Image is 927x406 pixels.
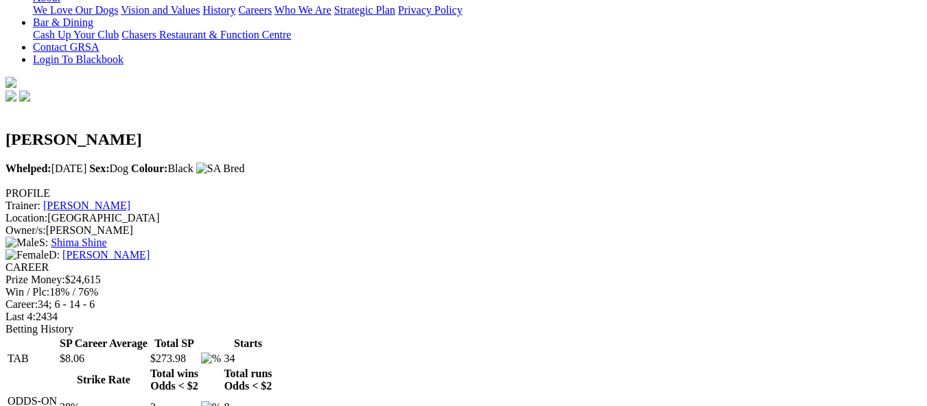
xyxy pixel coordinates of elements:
a: Careers [238,4,272,16]
th: Starts [223,337,272,350]
span: Owner/s: [5,224,46,236]
span: Location: [5,212,47,224]
div: 18% / 76% [5,286,922,298]
th: Total SP [150,337,199,350]
div: Bar & Dining [33,29,922,41]
span: Prize Money: [5,274,65,285]
div: 34; 6 - 14 - 6 [5,298,922,311]
img: Male [5,237,39,249]
span: Trainer: [5,200,40,211]
a: [PERSON_NAME] [62,249,150,261]
img: % [201,353,221,365]
b: Whelped: [5,163,51,174]
h2: [PERSON_NAME] [5,130,922,149]
div: [PERSON_NAME] [5,224,922,237]
td: TAB [7,352,58,366]
span: D: [5,249,60,261]
a: Vision and Values [121,4,200,16]
td: $273.98 [150,352,199,366]
th: Total wins Odds < $2 [150,367,199,393]
a: Shima Shine [51,237,106,248]
td: $8.06 [59,352,148,366]
div: $24,615 [5,274,922,286]
span: S: [5,237,48,248]
div: Betting History [5,323,922,335]
b: Colour: [131,163,167,174]
a: History [202,4,235,16]
th: SP Career Average [59,337,148,350]
span: Career: [5,298,38,310]
span: Win / Plc: [5,286,49,298]
span: Dog [89,163,128,174]
img: logo-grsa-white.png [5,77,16,88]
span: Black [131,163,193,174]
a: Who We Are [274,4,331,16]
img: facebook.svg [5,91,16,101]
th: Total runs Odds < $2 [223,367,272,393]
a: Login To Blackbook [33,53,124,65]
span: Last 4: [5,311,36,322]
img: twitter.svg [19,91,30,101]
div: PROFILE [5,187,922,200]
a: Strategic Plan [334,4,395,16]
a: Privacy Policy [398,4,462,16]
a: Bar & Dining [33,16,93,28]
img: SA Bred [196,163,245,175]
div: [GEOGRAPHIC_DATA] [5,212,922,224]
a: Chasers Restaurant & Function Centre [121,29,291,40]
a: Contact GRSA [33,41,99,53]
th: Strike Rate [59,367,148,393]
td: 34 [223,352,272,366]
a: [PERSON_NAME] [43,200,130,211]
b: Sex: [89,163,109,174]
a: Cash Up Your Club [33,29,119,40]
a: We Love Our Dogs [33,4,118,16]
img: Female [5,249,49,261]
div: CAREER [5,261,922,274]
div: About [33,4,922,16]
span: [DATE] [5,163,86,174]
div: 2434 [5,311,922,323]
